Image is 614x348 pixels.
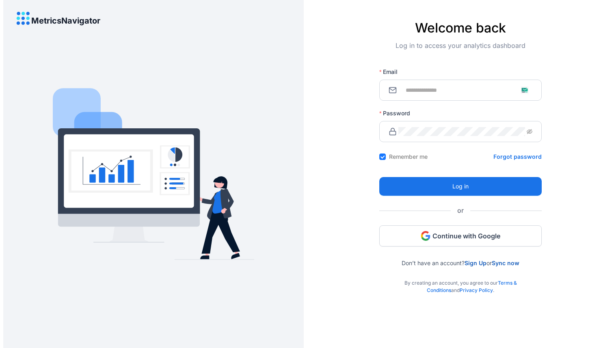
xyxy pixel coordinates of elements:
label: Email [379,68,403,76]
span: Remember me [386,153,431,161]
span: eye-invisible [527,129,532,134]
input: Email [398,86,532,95]
button: Log in [379,177,542,196]
input: Password [398,127,525,136]
span: Log in [452,182,469,191]
span: Continue with Google [432,231,500,240]
div: By creating an account, you agree to our and . [379,266,542,294]
div: Log in to access your analytics dashboard [379,41,542,63]
a: Sync now [492,259,519,266]
h4: Welcome back [379,20,542,36]
span: or [451,205,470,216]
div: Don’t have an account? or [379,246,542,266]
a: Forgot password [493,153,542,161]
a: Privacy Policy [460,287,493,293]
button: Continue with Google [379,225,542,246]
label: Password [379,109,416,117]
a: Sign Up [465,259,486,266]
h4: MetricsNavigator [31,16,100,25]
